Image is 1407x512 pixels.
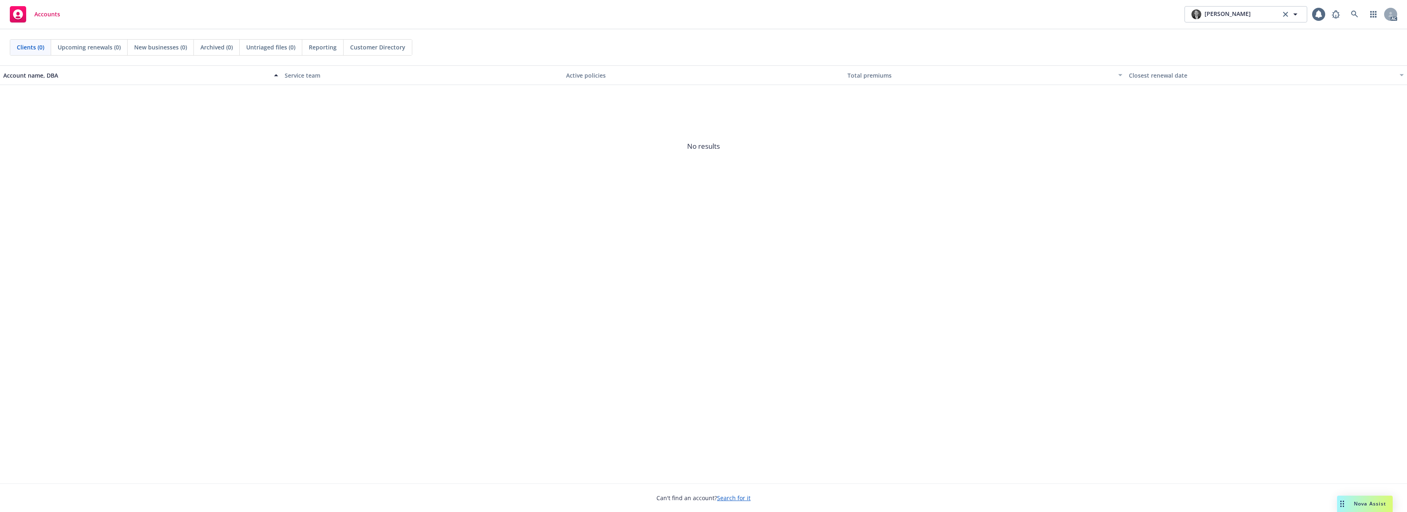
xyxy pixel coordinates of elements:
div: Total premiums [847,71,1113,80]
button: Closest renewal date [1126,65,1407,85]
button: Nova Assist [1337,496,1393,512]
div: Account name, DBA [3,71,269,80]
a: Switch app [1365,6,1382,22]
span: Upcoming renewals (0) [58,43,121,51]
button: Total premiums [844,65,1126,85]
span: Clients (0) [17,43,44,51]
a: clear selection [1281,9,1290,19]
span: Archived (0) [200,43,233,51]
a: Accounts [7,3,63,26]
a: Search [1346,6,1363,22]
span: New businesses (0) [134,43,187,51]
div: Service team [285,71,560,80]
span: Reporting [309,43,337,51]
button: Active policies [563,65,844,85]
div: Active policies [566,71,841,80]
div: Closest renewal date [1129,71,1395,80]
a: Report a Bug [1328,6,1344,22]
span: [PERSON_NAME] [1205,9,1251,19]
span: Untriaged files (0) [246,43,295,51]
button: photo[PERSON_NAME]clear selection [1184,6,1307,22]
a: Search for it [717,494,751,502]
button: Service team [281,65,563,85]
span: Can't find an account? [656,494,751,502]
div: Drag to move [1337,496,1347,512]
span: Customer Directory [350,43,405,51]
span: Accounts [34,11,60,18]
span: Nova Assist [1354,500,1386,507]
img: photo [1191,9,1201,19]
